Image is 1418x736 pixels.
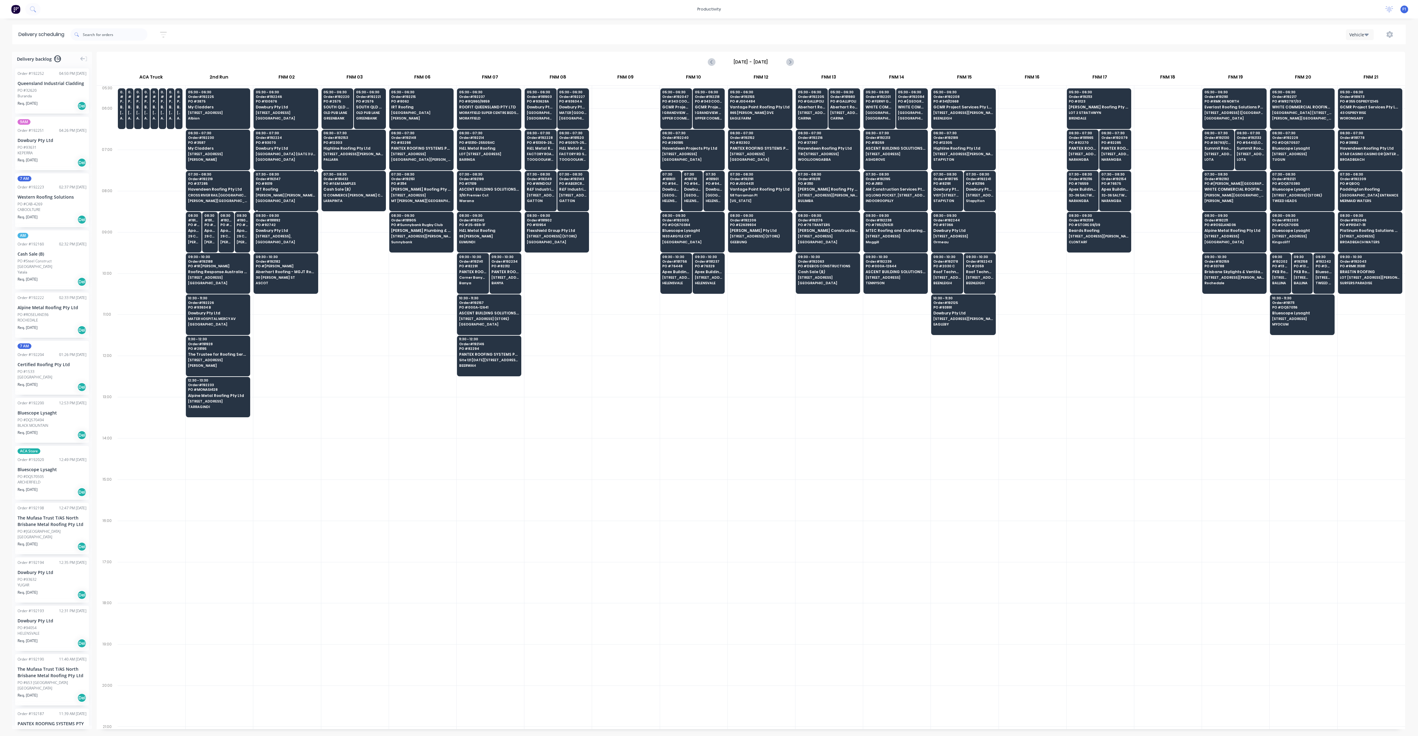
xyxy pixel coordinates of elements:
span: Vantage Point Roofing Pty Ltd [730,105,790,109]
span: Order # 192132 [1237,136,1264,140]
span: Order # 192208 [933,95,993,99]
span: 05:30 - 06:30 [356,90,384,94]
span: CARINA [830,116,858,120]
span: [PERSON_NAME] Roofing Pty Ltd [1069,105,1128,109]
span: 06:30 - 07:30 [1204,131,1232,135]
span: PO # 50971-25612HC.1 [559,141,587,144]
div: Dowbury Pty Ltd [18,137,86,144]
div: FNM 10 [659,72,727,85]
span: PO # GALLIPOLI [830,99,858,103]
div: FNM 08 [524,72,591,85]
span: H&L Metal Roofing [527,146,555,150]
span: Order # 192148 [391,136,451,140]
span: PO # 341/12668 [933,99,993,103]
span: Order # 192246 [256,95,315,99]
span: [STREET_ADDRESS] [391,152,451,156]
span: 05:30 [153,90,156,94]
span: [STREET_ADDRESS] [256,111,315,115]
span: GCMR Project Services Pty Ltd [695,105,723,109]
span: PANTEX ROOFING SYSTEMS PTY LTD [730,146,790,150]
span: PO # J004484 [730,99,790,103]
div: FNM 02 [253,72,320,85]
div: Order # 192252 [18,71,44,76]
span: ARCHERFIELD [144,116,148,120]
span: 06:30 - 07:30 [933,131,993,135]
div: KEPERRA [18,150,86,156]
span: Req. [DATE] [18,101,38,106]
span: Summit Roofing Holdings [1237,146,1264,150]
span: Order # 192221 [356,95,384,99]
span: 05:30 - 06:30 [662,90,690,94]
span: 06:30 - 07:30 [256,131,315,135]
span: ARCHERFIELD [136,116,140,120]
span: BEENLEIGH [933,116,993,120]
div: FNM 19 [1202,72,1269,85]
span: 05:30 - 06:30 [866,90,893,94]
span: Order # 192217 [1272,95,1332,99]
span: 05:30 - 06:30 [323,90,351,94]
span: Order # 192153 [323,136,383,140]
span: OLD PUB LANE [356,111,384,115]
span: [GEOGRAPHIC_DATA] [STREET_ADDRESS][PERSON_NAME] (GATE 3 - UHF 33) [898,111,926,115]
span: PO # 290185 [662,141,722,144]
div: 2nd Run [185,72,253,85]
span: Order # 192152 [730,136,790,140]
span: 05:30 - 06:30 [1069,90,1128,94]
span: Bluescope Lysaght [120,105,123,109]
span: PO # 93070 [256,141,315,144]
span: PO # RQ960/9859 [459,99,519,103]
span: 06:30 - 07:30 [1101,131,1129,135]
div: 04:26 PM [DATE] [59,128,86,133]
span: 05:30 [144,90,148,94]
span: [STREET_ADDRESS] (STORE) [1101,152,1129,156]
span: 06:30 - 07:30 [1237,131,1264,135]
span: PO # GALLIPOLI [798,99,826,103]
span: 05:30 - 06:30 [933,90,993,94]
div: FNM 16 [998,72,1066,85]
div: FNM 21 [1337,72,1404,85]
span: GCMR Project Services Pty Ltd [662,105,690,109]
span: 43 OSPREY RISE [1340,111,1400,115]
span: [GEOGRAPHIC_DATA] [1204,116,1264,120]
span: PO # WR2797/03 [1272,99,1332,103]
span: PO # 0123 [1069,99,1128,103]
span: PANTEX ROOFING SYSTEMS PTY LTD [1101,146,1129,150]
span: Dowbury Pty Ltd [559,105,587,109]
span: EAGLE FARM [730,116,790,120]
span: PO # 82285 [1101,141,1129,144]
span: [STREET_ADDRESS] [1204,152,1232,156]
span: [STREET_ADDRESS] [188,111,248,115]
span: Order # 191778 [1340,136,1400,140]
span: 05:30 - 06:30 [730,90,790,94]
span: 06:30 - 07:30 [188,131,248,135]
div: ACA Truck [117,72,185,85]
span: Order # 192113 [1069,95,1128,99]
span: 158 [54,55,61,62]
span: PO # 36793/C21677.4 [1204,141,1232,144]
span: PO # DQ570449 [144,99,148,103]
span: Bluescope Lysaght [153,105,156,109]
span: Highline Roofing Pty Ltd [933,146,993,150]
span: # 191882 [177,95,180,99]
span: Order # 192237 [459,95,519,99]
span: PO # 2576 [356,99,384,103]
span: TRI [STREET_ADDRESS] [798,152,858,156]
span: [GEOGRAPHIC_DATA] [STREET_ADDRESS][PERSON_NAME] (GATE 3 - UHF 33) [866,111,893,115]
span: 1 GRANDVIEW DRV [695,111,723,115]
span: [STREET_ADDRESS] ([GEOGRAPHIC_DATA]) [1204,111,1264,115]
span: 06:30 - 07:30 [730,131,790,135]
span: [STREET_ADDRESS][PERSON_NAME] (STORE) [144,111,148,115]
span: 05:30 - 06:30 [898,90,926,94]
span: Havendeen Roofing Pty Ltd [1340,146,1400,150]
span: Order # 192213 [866,136,925,140]
span: 9AM [18,119,30,125]
span: Order # 191965 [1069,136,1096,140]
span: Summit Roofing Holdings [1204,146,1232,150]
span: PO # 39182 [1340,141,1400,144]
span: FACTORY RD SWIMMING POOL [559,152,587,156]
span: GREENBANK [356,116,384,120]
span: PO # 343 COOMERA 12156 [695,99,723,103]
span: SOUTH QLD ROOFING PTY LTD [323,105,351,109]
span: MORAYFIELD SUPER CENTRE BEDSHED LOADING DOCK [459,111,519,115]
div: 07:00 [97,146,118,187]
